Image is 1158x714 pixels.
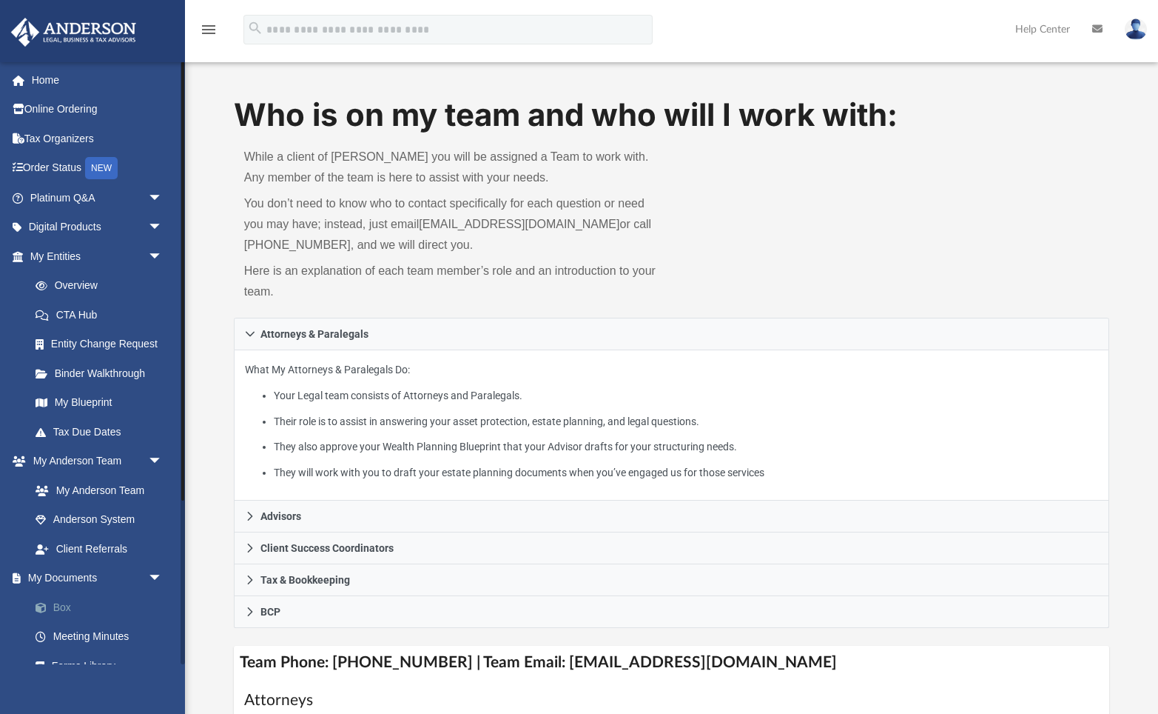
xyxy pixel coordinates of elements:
a: Forms Library [21,651,178,681]
a: Tax Due Dates [21,417,185,447]
li: Their role is to assist in answering your asset protection, estate planning, and legal questions. [274,413,1098,431]
p: While a client of [PERSON_NAME] you will be assigned a Team to work with. Any member of the team ... [244,147,662,188]
span: arrow_drop_down [148,183,178,213]
a: My Anderson Team [21,476,170,505]
a: Order StatusNEW [10,153,185,184]
span: Advisors [260,511,301,521]
span: Tax & Bookkeeping [260,575,350,585]
p: What My Attorneys & Paralegals Do: [245,361,1099,481]
li: They will work with you to draft your estate planning documents when you’ve engaged us for those ... [274,464,1098,482]
a: Tax Organizers [10,124,185,153]
a: Client Referrals [21,534,178,564]
a: Anderson System [21,505,178,535]
span: arrow_drop_down [148,241,178,272]
div: Attorneys & Paralegals [234,350,1110,501]
li: They also approve your Wealth Planning Blueprint that your Advisor drafts for your structuring ne... [274,438,1098,456]
a: My Documentsarrow_drop_down [10,564,185,593]
a: Meeting Minutes [21,622,185,652]
a: CTA Hub [21,300,185,330]
h1: Attorneys [244,690,1100,711]
h1: Who is on my team and who will I work with: [234,93,1110,137]
div: NEW [85,157,118,179]
i: menu [200,21,218,39]
a: Entity Change Request [21,330,185,359]
a: My Entitiesarrow_drop_down [10,241,185,271]
a: Tax & Bookkeeping [234,564,1110,596]
span: arrow_drop_down [148,213,178,243]
a: Advisors [234,501,1110,533]
p: Here is an explanation of each team member’s role and an introduction to your team. [244,261,662,302]
span: arrow_drop_down [148,564,178,594]
a: My Blueprint [21,388,178,418]
a: Box [21,593,185,622]
i: search [247,20,263,36]
h4: Team Phone: [PHONE_NUMBER] | Team Email: [EMAIL_ADDRESS][DOMAIN_NAME] [234,646,1110,679]
span: Attorneys & Paralegals [260,329,368,339]
a: Binder Walkthrough [21,358,185,388]
img: User Pic [1125,19,1147,40]
a: Attorneys & Paralegals [234,318,1110,350]
a: Online Ordering [10,95,185,124]
a: menu [200,28,218,39]
span: arrow_drop_down [148,447,178,477]
p: You don’t need to know who to contact specifically for each question or need you may have; instea... [244,193,662,256]
a: Overview [21,271,185,301]
a: Home [10,65,185,95]
img: Anderson Advisors Platinum Portal [7,18,141,47]
a: My Anderson Teamarrow_drop_down [10,447,178,476]
li: Your Legal team consists of Attorneys and Paralegals. [274,387,1098,405]
span: BCP [260,607,280,617]
span: Client Success Coordinators [260,543,394,553]
a: Digital Productsarrow_drop_down [10,213,185,242]
a: Client Success Coordinators [234,533,1110,564]
a: Platinum Q&Aarrow_drop_down [10,183,185,213]
a: [EMAIL_ADDRESS][DOMAIN_NAME] [419,218,619,230]
a: BCP [234,596,1110,628]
